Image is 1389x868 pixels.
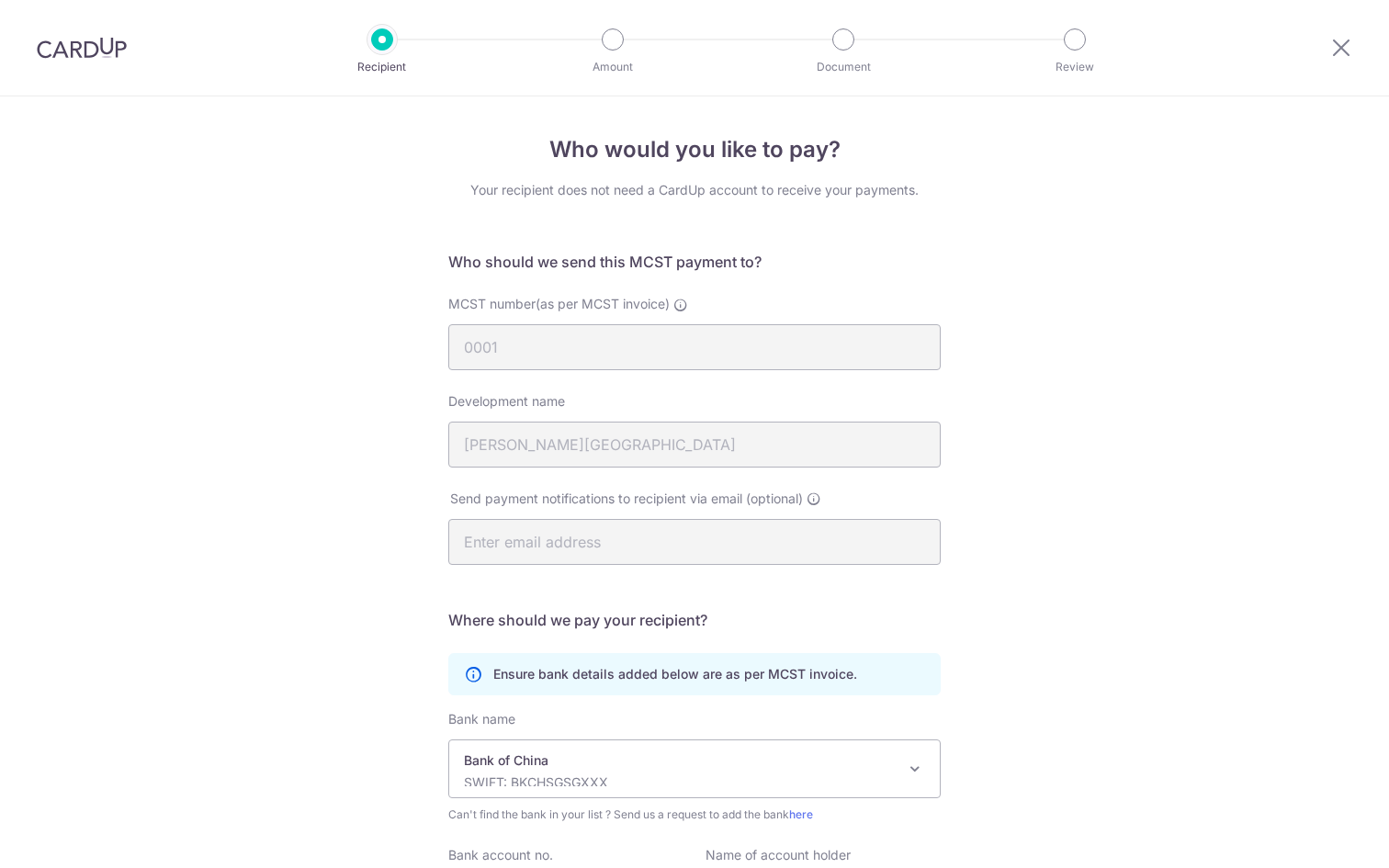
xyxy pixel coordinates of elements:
div: Your recipient does not need a CardUp account to receive your payments. [448,181,941,199]
span: Can't find the bank in your list ? Send us a request to add the bank [448,806,941,824]
label: Development name [448,392,565,411]
label: Bank name [448,710,515,728]
a: here [789,807,813,821]
input: Example: 0001 [448,324,941,370]
p: Review [1007,58,1143,76]
p: Ensure bank details added below are as per MCST invoice. [493,665,857,683]
h5: Where should we pay your recipient? [448,609,941,631]
span: Bank of China [449,740,940,797]
span: Bank of China [448,739,941,798]
h4: Who would you like to pay? [448,133,941,166]
span: MCST number(as per MCST invoice) [448,296,670,311]
h5: Who should we send this MCST payment to? [448,251,941,273]
p: Document [775,58,911,76]
p: SWIFT: BKCHSGSGXXX [464,773,896,792]
p: Amount [545,58,681,76]
input: Enter email address [448,519,941,565]
p: Bank of China [464,751,896,770]
img: CardUp [37,37,127,59]
label: Bank account no. [448,846,553,864]
label: Name of account holder [706,846,851,864]
span: Send payment notifications to recipient via email (optional) [450,490,803,508]
p: Recipient [314,58,450,76]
